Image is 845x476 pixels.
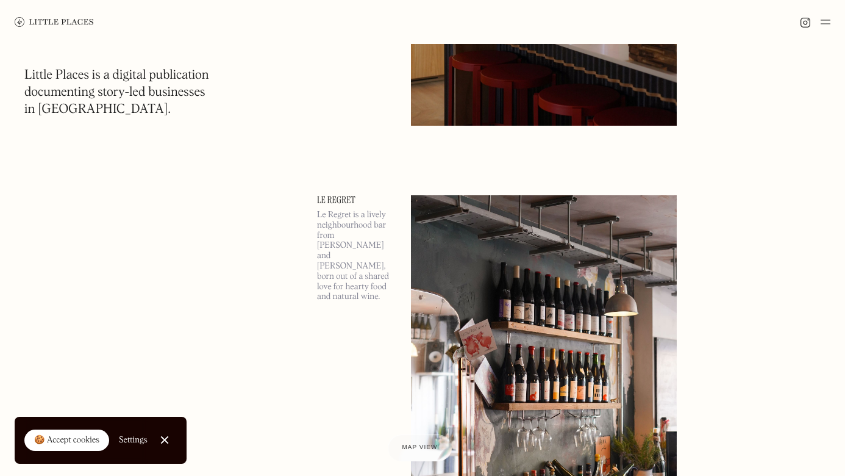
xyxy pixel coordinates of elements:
div: 🍪 Accept cookies [34,435,99,447]
a: Close Cookie Popup [152,428,177,452]
div: Settings [119,436,148,444]
a: Map view [388,435,452,461]
a: Le Regret [317,195,396,205]
span: Map view [402,444,438,451]
p: Le Regret is a lively neighbourhood bar from [PERSON_NAME] and [PERSON_NAME], born out of a share... [317,210,396,302]
h1: Little Places is a digital publication documenting story-led businesses in [GEOGRAPHIC_DATA]. [24,67,209,118]
a: 🍪 Accept cookies [24,430,109,452]
a: Settings [119,427,148,454]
